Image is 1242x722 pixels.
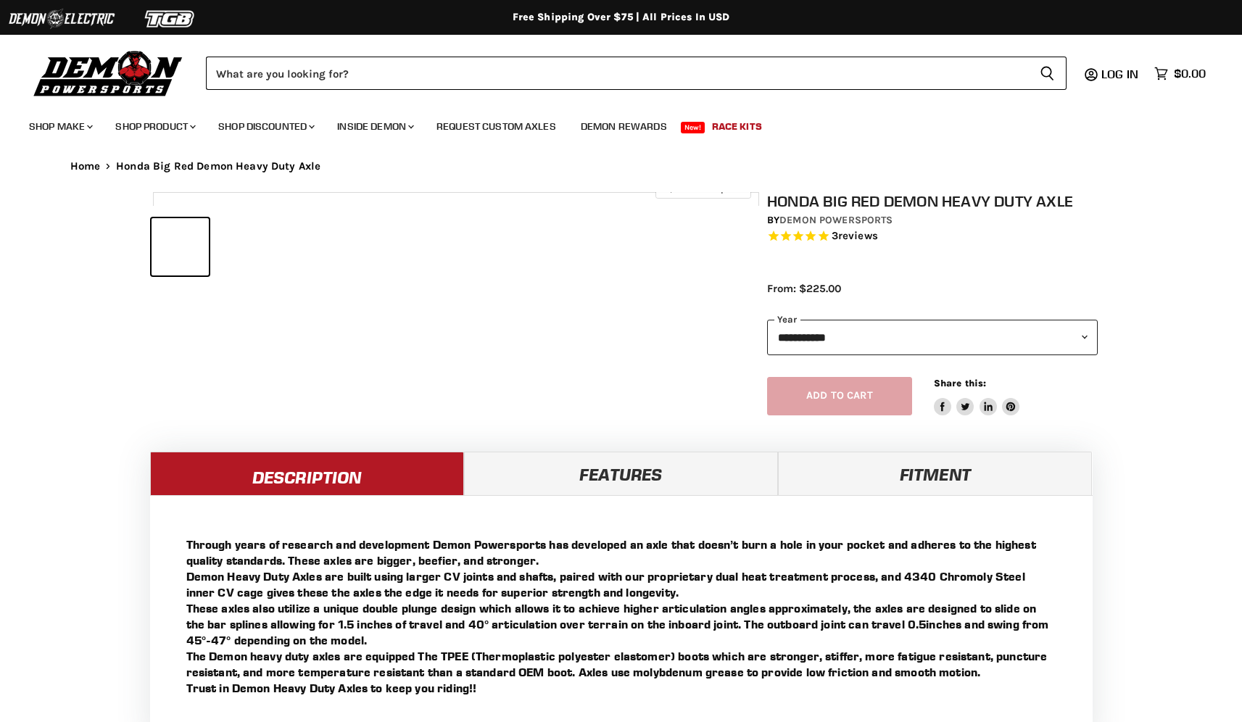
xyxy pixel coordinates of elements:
form: Product [206,57,1067,90]
span: Rated 5.0 out of 5 stars 3 reviews [767,229,1098,244]
button: IMAGE thumbnail [213,218,270,275]
img: Demon Powersports [29,47,188,99]
span: From: $225.00 [767,282,841,295]
nav: Breadcrumbs [41,160,1201,173]
a: Features [464,452,778,495]
span: Honda Big Red Demon Heavy Duty Axle [116,160,320,173]
img: Demon Electric Logo 2 [7,5,116,33]
button: IMAGE thumbnail [336,218,394,275]
span: Click to expand [663,183,743,194]
a: Shop Discounted [207,112,323,141]
span: Log in [1101,67,1138,81]
select: year [767,320,1098,355]
span: Share this: [934,378,986,389]
aside: Share this: [934,377,1020,415]
a: Inside Demon [326,112,423,141]
a: Home [70,160,101,173]
a: Demon Rewards [570,112,678,141]
p: Through years of research and development Demon Powersports has developed an axle that doesn’t bu... [186,536,1056,696]
a: Race Kits [701,112,773,141]
div: by [767,212,1098,228]
a: Shop Product [104,112,204,141]
button: IMAGE thumbnail [152,218,209,275]
input: Search [206,57,1028,90]
span: $0.00 [1174,67,1206,80]
a: Log in [1095,67,1147,80]
button: Search [1028,57,1067,90]
span: New! [681,122,705,133]
button: IMAGE thumbnail [275,218,332,275]
img: TGB Logo 2 [116,5,225,33]
h1: Honda Big Red Demon Heavy Duty Axle [767,192,1098,210]
a: Request Custom Axles [426,112,567,141]
a: $0.00 [1147,63,1213,84]
a: Description [150,452,464,495]
a: Demon Powersports [779,214,893,226]
div: Free Shipping Over $75 | All Prices In USD [41,11,1201,24]
a: Shop Make [18,112,102,141]
span: 3 reviews [832,229,878,242]
ul: Main menu [18,106,1202,141]
a: Fitment [778,452,1092,495]
span: reviews [838,229,878,242]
